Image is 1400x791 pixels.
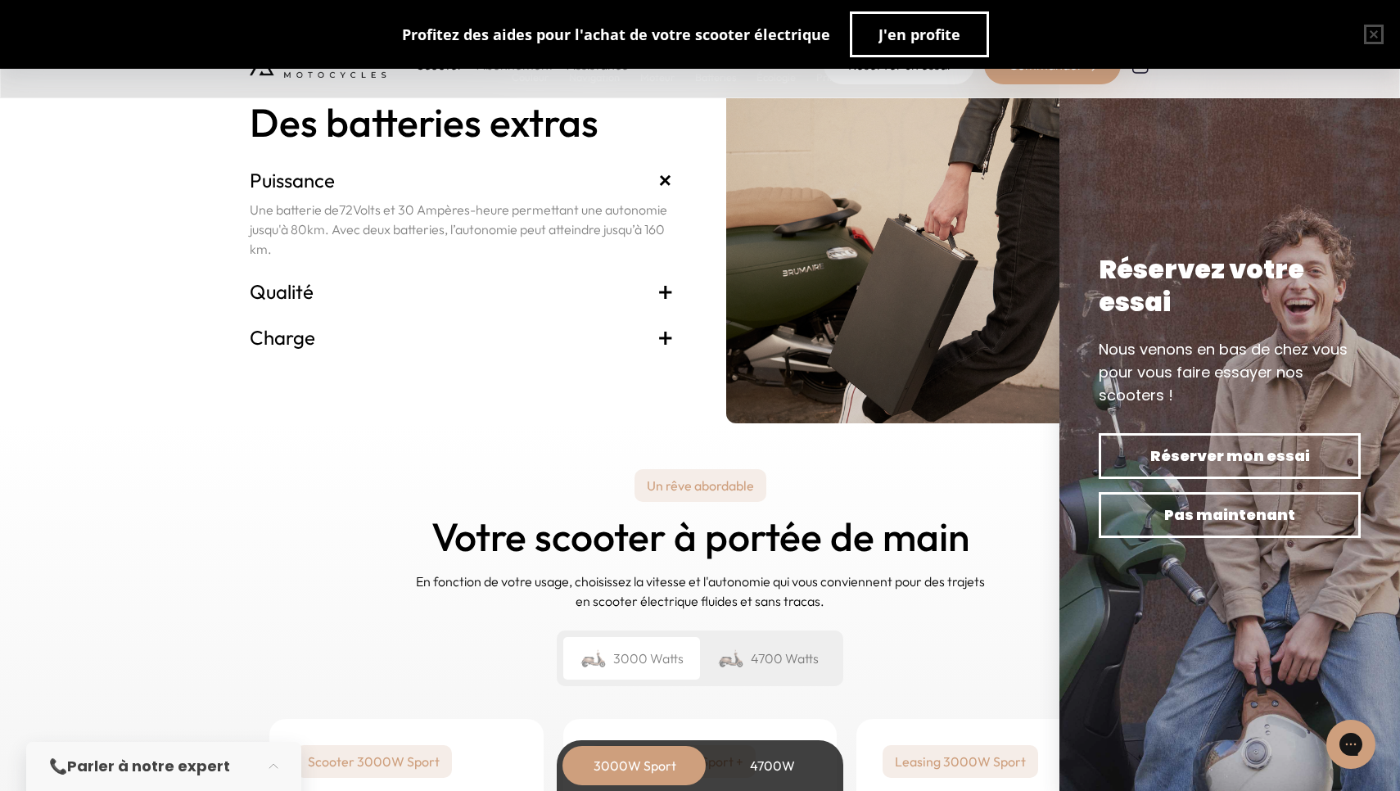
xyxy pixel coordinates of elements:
span: 72 [339,201,353,218]
div: 3000W Sport [569,746,700,785]
div: 4700W [707,746,838,785]
div: 4700 Watts [700,637,837,680]
span: + [657,324,674,350]
p: Leasing 3000W Sport [883,745,1038,778]
span: + [657,278,674,305]
p: En fonction de votre usage, choisissez la vitesse et l'autonomie qui vous conviennent pour des tr... [413,572,987,611]
h2: Votre scooter à portée de main [431,515,969,558]
h3: Charge [250,324,674,350]
h3: Qualité [250,278,674,305]
p: Scooter 3000W Sport [296,745,452,778]
span: + [651,165,681,196]
h3: Puissance [250,167,674,193]
div: 3000 Watts [563,637,700,680]
p: Un rêve abordable [635,469,766,502]
iframe: Gorgias live chat messenger [1318,714,1384,775]
h2: Des batteries extras [250,101,674,144]
img: brumaire-batteries.png [726,55,1150,423]
p: Une batterie de Volts et 30 Ampères-heure permettant une autonomie jusqu'à 80km. Avec deux batter... [250,200,674,259]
